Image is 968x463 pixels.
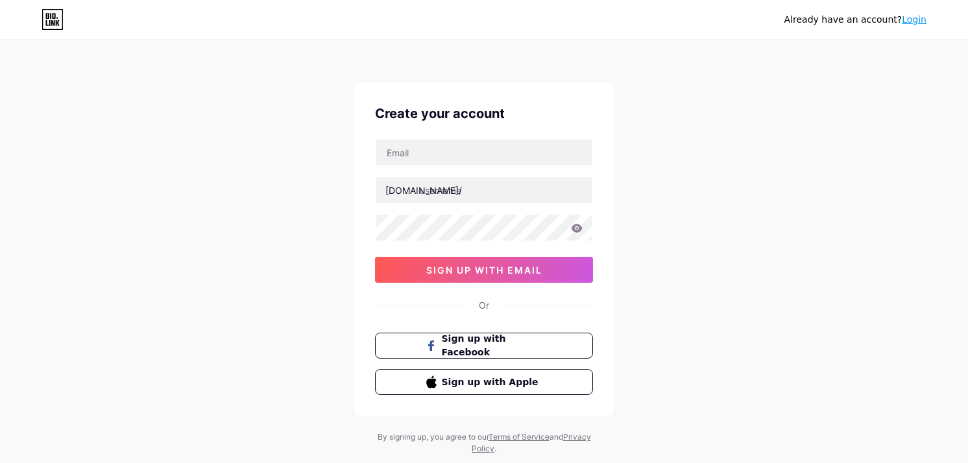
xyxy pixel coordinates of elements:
[385,184,462,197] div: [DOMAIN_NAME]/
[375,369,593,395] button: Sign up with Apple
[442,332,542,359] span: Sign up with Facebook
[902,14,926,25] a: Login
[426,265,542,276] span: sign up with email
[479,298,489,312] div: Or
[442,375,542,389] span: Sign up with Apple
[375,257,593,283] button: sign up with email
[376,139,592,165] input: Email
[489,432,550,442] a: Terms of Service
[375,333,593,359] button: Sign up with Facebook
[784,13,926,27] div: Already have an account?
[376,177,592,203] input: username
[374,431,594,455] div: By signing up, you agree to our and .
[375,104,593,123] div: Create your account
